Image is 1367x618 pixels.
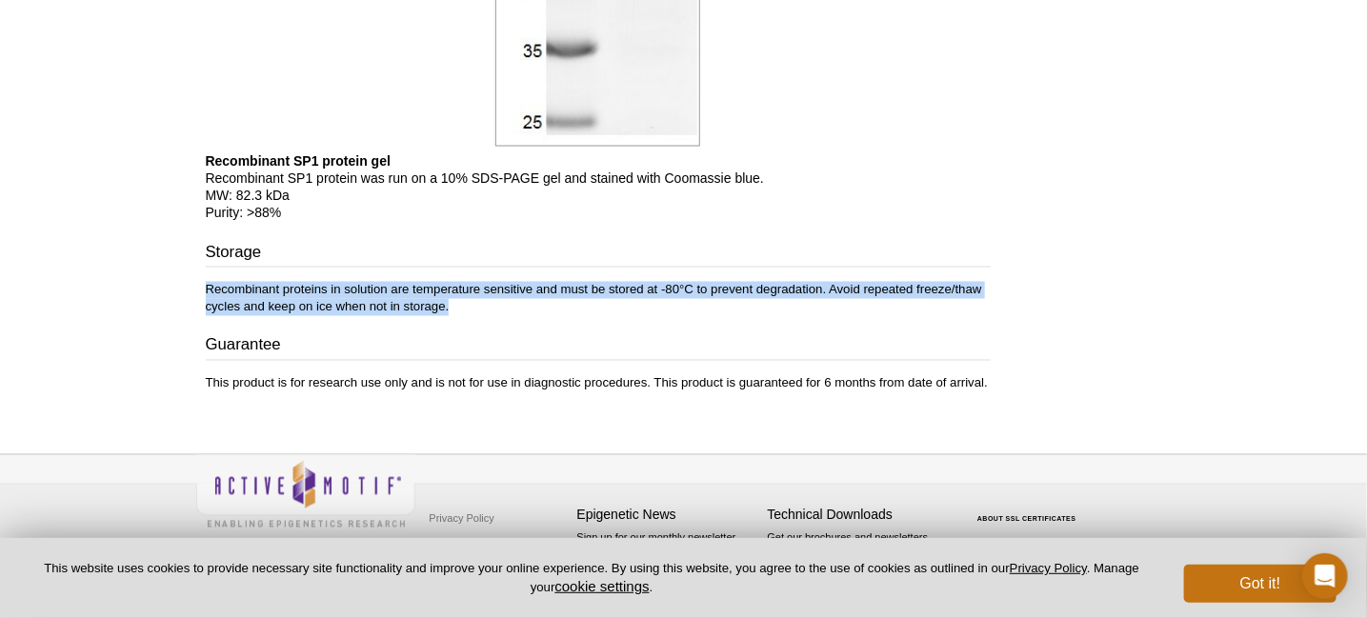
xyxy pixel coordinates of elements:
[768,508,949,524] h4: Technical Downloads
[1302,553,1348,599] div: Open Intercom Messenger
[206,375,991,392] p: This product is for research use only and is not for use in diagnostic procedures. This product i...
[768,530,949,579] p: Get our brochures and newsletters, or request them by mail.
[30,560,1153,596] p: This website uses cookies to provide necessary site functionality and improve your online experie...
[425,533,525,562] a: Terms & Conditions
[425,505,499,533] a: Privacy Policy
[206,334,991,361] h3: Guarantee
[577,530,758,595] p: Sign up for our monthly newsletter highlighting recent publications in the field of epigenetics.
[206,282,991,316] p: Recombinant proteins in solution are temperature sensitive and must be stored at -80°C to prevent...
[206,153,391,169] b: Recombinant SP1 protein gel
[577,508,758,524] h4: Epigenetic News
[977,516,1076,523] a: ABOUT SSL CERTIFICATES
[958,488,1101,530] table: Click to Verify - This site chose Symantec SSL for secure e-commerce and confidential communicati...
[206,152,991,221] p: Recombinant SP1 protein was run on a 10% SDS-PAGE gel and stained with Coomassie blue. MW: 82.3 k...
[206,241,991,268] h3: Storage
[1184,565,1337,603] button: Got it!
[554,578,649,594] button: cookie settings
[1010,561,1087,575] a: Privacy Policy
[196,455,415,532] img: Active Motif,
